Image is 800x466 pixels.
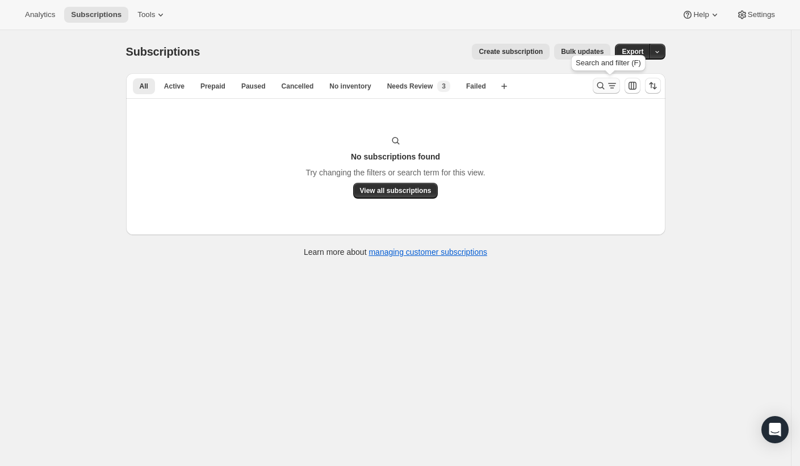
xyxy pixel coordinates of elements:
span: Cancelled [282,82,314,91]
span: Help [693,10,709,19]
span: 3 [442,82,446,91]
button: Analytics [18,7,62,23]
button: Tools [131,7,173,23]
span: Subscriptions [71,10,122,19]
span: Active [164,82,185,91]
span: View all subscriptions [360,186,432,195]
span: No inventory [329,82,371,91]
button: Sort the results [645,78,661,94]
span: Needs Review [387,82,433,91]
button: Create subscription [472,44,550,60]
span: Create subscription [479,47,543,56]
button: Subscriptions [64,7,128,23]
span: All [140,82,148,91]
button: Export [615,44,650,60]
button: Help [675,7,727,23]
span: Tools [137,10,155,19]
a: managing customer subscriptions [368,247,487,257]
div: Open Intercom Messenger [761,416,789,443]
span: Bulk updates [561,47,604,56]
button: Search and filter results [593,78,620,94]
span: Export [622,47,643,56]
span: Paused [241,82,266,91]
button: Settings [730,7,782,23]
button: Create new view [495,78,513,94]
button: Bulk updates [554,44,610,60]
p: Learn more about [304,246,487,258]
h3: No subscriptions found [351,151,440,162]
span: Subscriptions [126,45,200,58]
span: Analytics [25,10,55,19]
button: Customize table column order and visibility [625,78,640,94]
button: View all subscriptions [353,183,438,199]
p: Try changing the filters or search term for this view. [305,167,485,178]
span: Prepaid [200,82,225,91]
span: Settings [748,10,775,19]
span: Failed [466,82,486,91]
